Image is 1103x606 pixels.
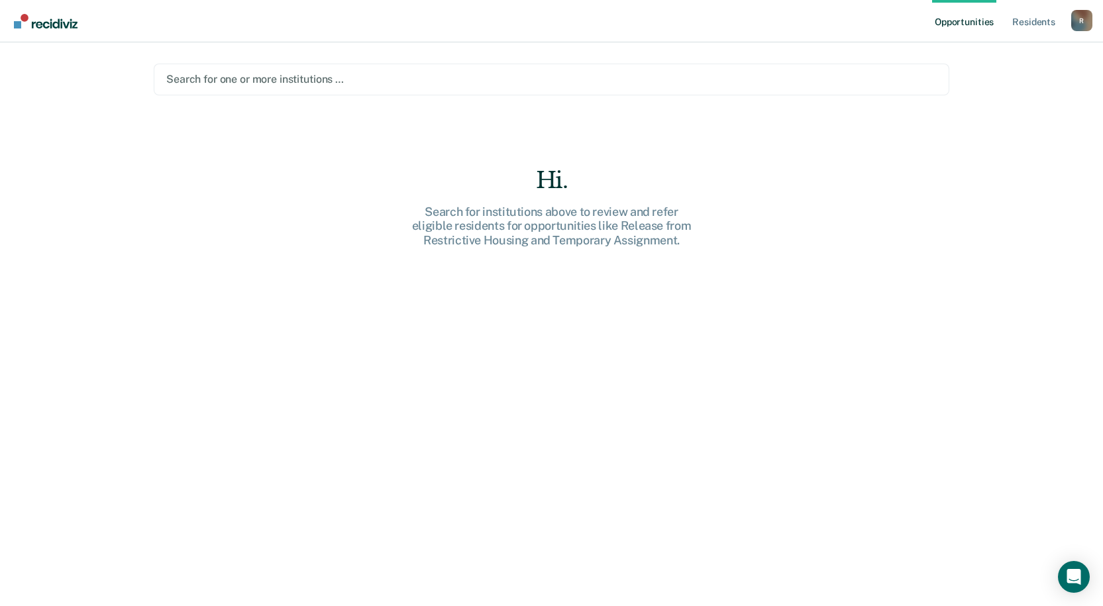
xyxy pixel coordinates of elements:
img: Recidiviz [14,14,78,28]
button: Profile dropdown button [1071,10,1092,31]
div: R [1071,10,1092,31]
div: Hi. [340,167,764,194]
div: Open Intercom Messenger [1058,561,1090,593]
div: Search for institutions above to review and refer eligible residents for opportunities like Relea... [340,205,764,248]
